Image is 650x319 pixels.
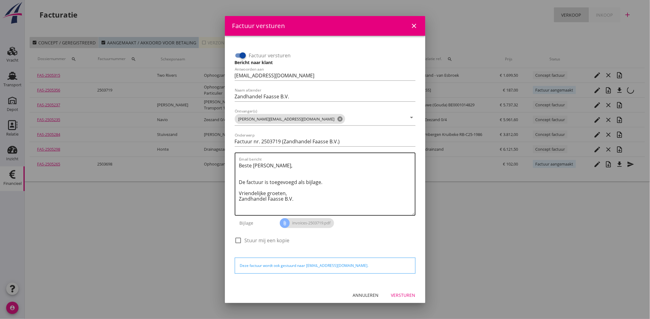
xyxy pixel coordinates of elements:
i: arrow_drop_down [408,114,416,121]
input: Antwoorden aan [235,71,416,80]
button: Annuleren [348,290,384,301]
input: Ontvanger(s) [346,114,407,124]
label: Stuur mij een kopie [245,237,290,243]
h3: Bericht naar klant [235,59,416,66]
input: Naam afzender [235,92,416,101]
label: Factuur versturen [249,52,291,59]
button: Versturen [386,290,420,301]
textarea: Email bericht [239,161,415,215]
i: close [411,22,418,30]
i: attach_file [280,218,290,228]
div: Versturen [391,292,416,298]
div: Factuur versturen [232,21,285,31]
div: Deze factuur wordt ook gestuurd naar [EMAIL_ADDRESS][DOMAIN_NAME]. [240,263,410,268]
input: Onderwerp [235,137,416,146]
div: Bijlage [235,216,280,231]
div: Annuleren [353,292,379,298]
span: invoices-2503719.pdf [280,218,334,228]
span: [PERSON_NAME][EMAIL_ADDRESS][DOMAIN_NAME] [235,114,345,124]
i: cancel [337,116,343,122]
